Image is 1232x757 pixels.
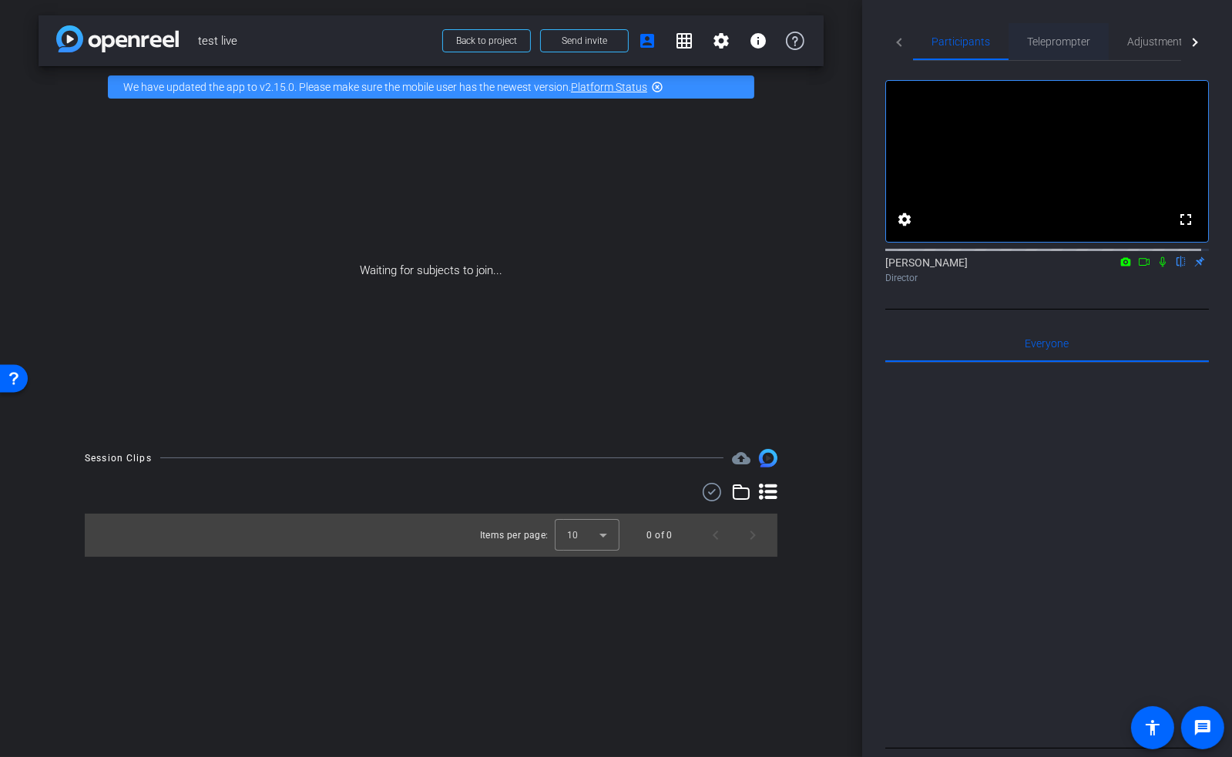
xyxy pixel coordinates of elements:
[885,255,1209,285] div: [PERSON_NAME]
[697,517,734,554] button: Previous page
[562,35,607,47] span: Send invite
[571,81,647,93] a: Platform Status
[732,449,750,467] span: Destinations for your clips
[198,25,433,56] span: test live
[540,29,629,52] button: Send invite
[442,29,531,52] button: Back to project
[480,528,549,543] div: Items per page:
[1127,36,1188,47] span: Adjustments
[749,32,767,50] mat-icon: info
[712,32,730,50] mat-icon: settings
[108,75,754,99] div: We have updated the app to v2.15.0. Please make sure the mobile user has the newest version.
[638,32,656,50] mat-icon: account_box
[1177,210,1195,229] mat-icon: fullscreen
[651,81,663,93] mat-icon: highlight_off
[1193,718,1212,737] mat-icon: message
[1172,254,1190,268] mat-icon: flip
[675,32,693,50] mat-icon: grid_on
[732,449,750,467] mat-icon: cloud_upload
[1143,718,1162,737] mat-icon: accessibility
[1027,36,1090,47] span: Teleprompter
[885,271,1209,285] div: Director
[56,25,179,52] img: app-logo
[39,108,824,434] div: Waiting for subjects to join...
[734,517,771,554] button: Next page
[1026,338,1069,349] span: Everyone
[647,528,673,543] div: 0 of 0
[85,451,152,466] div: Session Clips
[759,449,777,467] img: Session clips
[932,36,990,47] span: Participants
[456,35,517,46] span: Back to project
[895,210,914,229] mat-icon: settings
